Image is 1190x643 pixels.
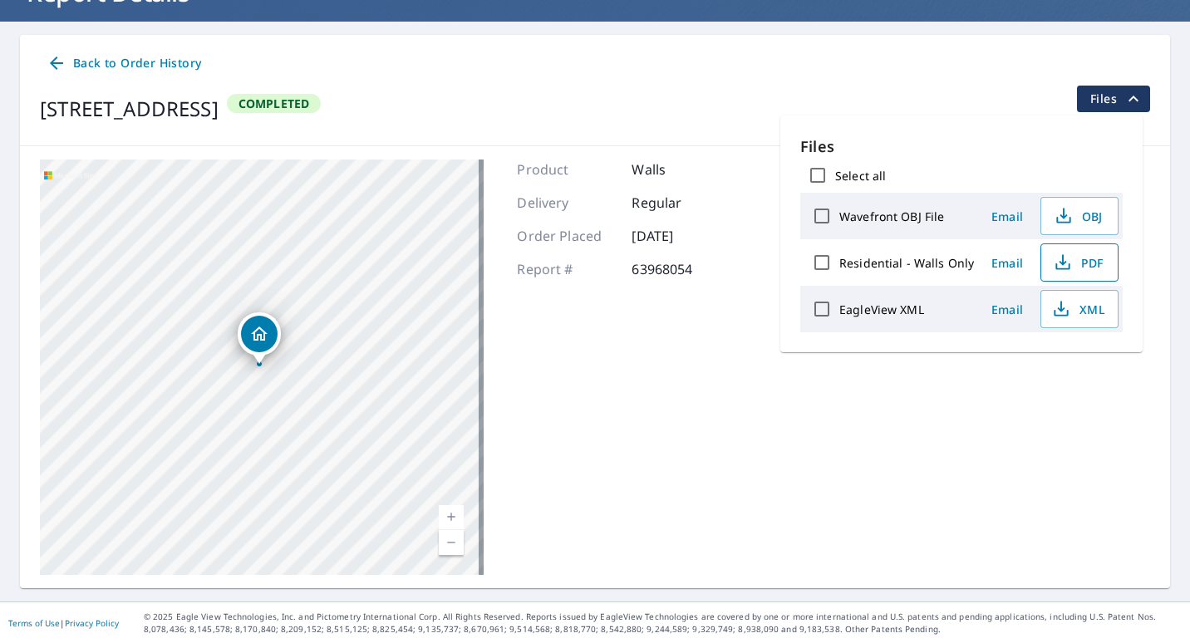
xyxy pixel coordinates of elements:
p: Report # [517,259,617,279]
span: Back to Order History [47,53,201,74]
span: Email [987,255,1027,271]
div: Dropped pin, building 1, Residential property, 117 Highland St Lookout Mountain, TN 37350 [238,312,281,364]
span: Completed [229,96,320,111]
p: Order Placed [517,226,617,246]
button: XML [1040,290,1119,328]
button: OBJ [1040,197,1119,235]
p: Walls [632,160,731,179]
a: Current Level 18, Zoom In [439,505,464,530]
a: Privacy Policy [65,617,119,629]
span: OBJ [1051,206,1104,226]
div: [STREET_ADDRESS] [40,94,219,124]
a: Current Level 18, Zoom Out [439,530,464,555]
button: Email [981,204,1034,229]
button: PDF [1040,243,1119,282]
span: XML [1051,299,1104,319]
p: | [8,618,119,628]
a: Back to Order History [40,48,208,79]
span: Email [987,302,1027,317]
p: © 2025 Eagle View Technologies, Inc. and Pictometry International Corp. All Rights Reserved. Repo... [144,611,1182,636]
p: Delivery [517,193,617,213]
p: Product [517,160,617,179]
p: Regular [632,193,731,213]
label: Residential - Walls Only [839,255,974,271]
label: Wavefront OBJ File [839,209,944,224]
span: Files [1090,89,1143,109]
p: Files [800,135,1123,158]
button: filesDropdownBtn-63968054 [1076,86,1150,112]
span: PDF [1051,253,1104,272]
a: Terms of Use [8,617,60,629]
p: [DATE] [632,226,731,246]
button: Email [981,250,1034,276]
label: Select all [835,168,886,184]
span: Email [987,209,1027,224]
label: EagleView XML [839,302,924,317]
button: Email [981,297,1034,322]
p: 63968054 [632,259,731,279]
